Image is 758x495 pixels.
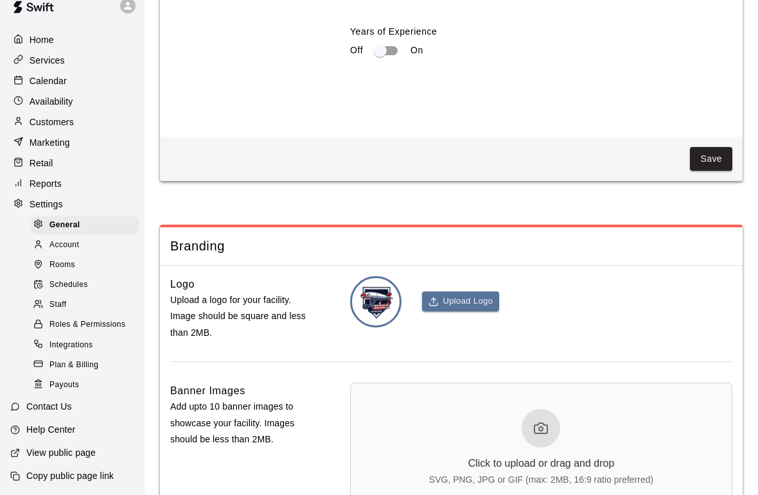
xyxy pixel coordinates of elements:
[26,400,72,413] p: Contact Us
[350,44,363,57] p: Off
[690,147,732,171] button: Save
[31,215,145,235] a: General
[10,71,134,91] a: Calendar
[30,177,62,190] p: Reports
[49,239,79,252] span: Account
[31,295,145,315] a: Staff
[31,216,139,234] div: General
[30,157,53,169] p: Retail
[49,219,80,232] span: General
[26,469,114,482] p: Copy public page link
[30,198,63,211] p: Settings
[30,33,54,46] p: Home
[10,153,134,173] a: Retail
[49,318,125,331] span: Roles & Permissions
[170,399,317,447] p: Add upto 10 banner images to showcase your facility. Images should be less than 2MB.
[31,316,139,334] div: Roles & Permissions
[31,276,139,294] div: Schedules
[410,44,423,57] p: On
[429,474,653,485] div: SVG, PNG, JPG or GIF (max: 2MB, 16:9 ratio preferred)
[31,235,145,255] a: Account
[30,74,67,87] p: Calendar
[30,54,65,67] p: Services
[49,379,79,392] span: Payouts
[31,375,145,395] a: Payouts
[31,315,145,335] a: Roles & Permissions
[26,423,75,436] p: Help Center
[31,296,139,314] div: Staff
[170,292,317,341] p: Upload a logo for your facility. Image should be square and less than 2MB.
[49,339,93,352] span: Integrations
[49,299,66,311] span: Staff
[10,92,134,111] a: Availability
[31,256,139,274] div: Rooms
[49,359,98,372] span: Plan & Billing
[30,116,74,128] p: Customers
[31,376,139,394] div: Payouts
[170,238,732,255] span: Branding
[10,30,134,49] a: Home
[422,291,499,311] button: Upload Logo
[10,133,134,152] a: Marketing
[49,279,88,291] span: Schedules
[30,136,70,149] p: Marketing
[31,335,145,355] a: Integrations
[352,278,401,327] img: Nukes Batting Cages logo
[468,458,615,469] div: Click to upload or drag and drop
[10,195,134,214] a: Settings
[170,383,245,399] h6: Banner Images
[31,275,145,295] a: Schedules
[10,51,134,70] a: Services
[10,174,134,193] a: Reports
[31,236,139,254] div: Account
[31,256,145,275] a: Rooms
[31,336,139,354] div: Integrations
[10,112,134,132] a: Customers
[30,95,73,108] p: Availability
[26,446,96,459] p: View public page
[170,276,195,293] h6: Logo
[350,25,732,38] label: Years of Experience
[31,356,139,374] div: Plan & Billing
[31,355,145,375] a: Plan & Billing
[49,259,75,272] span: Rooms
